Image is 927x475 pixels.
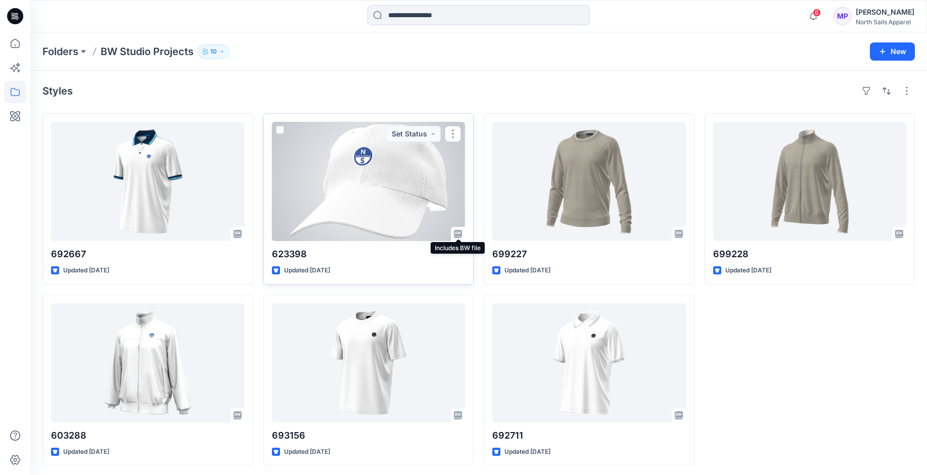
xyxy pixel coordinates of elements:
[492,122,686,241] a: 699227
[272,122,466,241] a: 623398
[210,46,217,57] p: 10
[504,447,550,457] p: Updated [DATE]
[725,265,771,276] p: Updated [DATE]
[272,247,466,261] p: 623398
[492,303,686,422] a: 692711
[272,303,466,422] a: 693156
[813,9,821,17] span: 6
[504,265,550,276] p: Updated [DATE]
[272,429,466,443] p: 693156
[284,447,330,457] p: Updated [DATE]
[713,122,907,241] a: 699228
[284,265,330,276] p: Updated [DATE]
[833,7,852,25] div: MP
[51,122,245,241] a: 692667
[51,247,245,261] p: 692667
[856,6,914,18] div: [PERSON_NAME]
[42,44,78,59] a: Folders
[63,265,109,276] p: Updated [DATE]
[856,18,914,26] div: North Sails Apparel
[713,247,907,261] p: 699228
[870,42,915,61] button: New
[492,247,686,261] p: 699227
[492,429,686,443] p: 692711
[51,429,245,443] p: 603288
[63,447,109,457] p: Updated [DATE]
[51,303,245,422] a: 603288
[42,85,73,97] h4: Styles
[198,44,229,59] button: 10
[101,44,194,59] p: BW Studio Projects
